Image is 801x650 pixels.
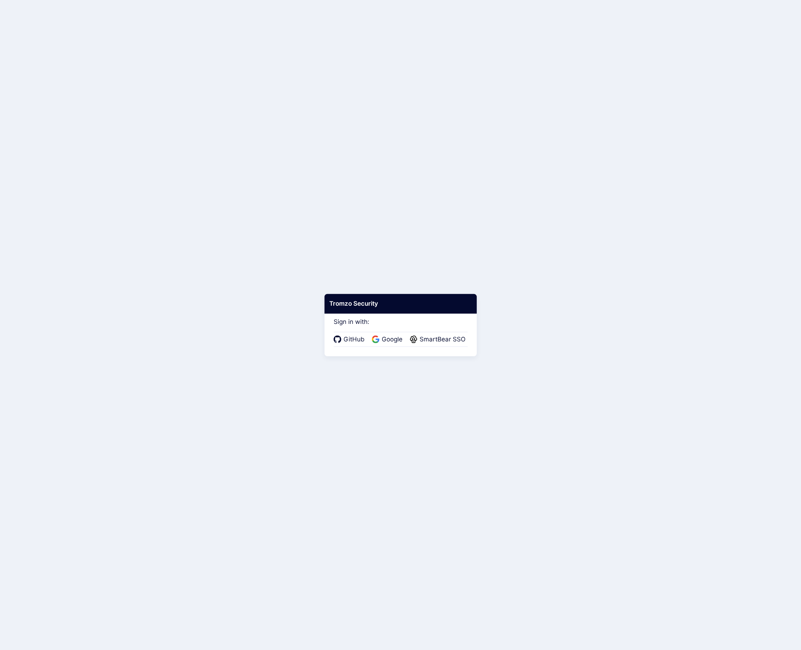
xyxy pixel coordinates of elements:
[380,335,405,344] span: Google
[324,294,476,314] div: Tromzo Security
[341,335,367,344] span: GitHub
[417,335,468,344] span: SmartBear SSO
[334,308,468,347] div: Sign in with:
[334,335,367,344] a: GitHub
[410,335,468,344] a: SmartBear SSO
[372,335,405,344] a: Google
